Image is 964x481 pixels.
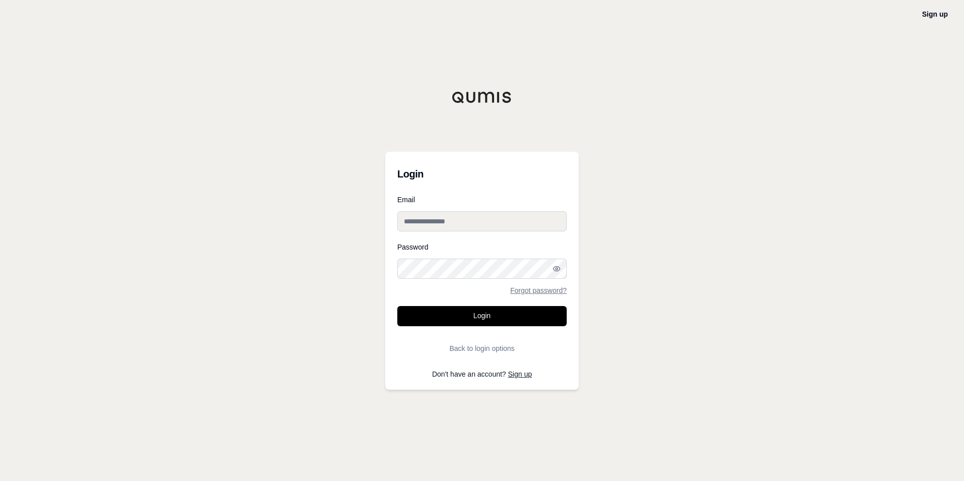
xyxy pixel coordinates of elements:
[397,164,567,184] h3: Login
[508,370,532,378] a: Sign up
[397,338,567,358] button: Back to login options
[510,287,567,294] a: Forgot password?
[397,244,567,251] label: Password
[452,91,512,103] img: Qumis
[922,10,948,18] a: Sign up
[397,196,567,203] label: Email
[397,306,567,326] button: Login
[397,371,567,378] p: Don't have an account?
